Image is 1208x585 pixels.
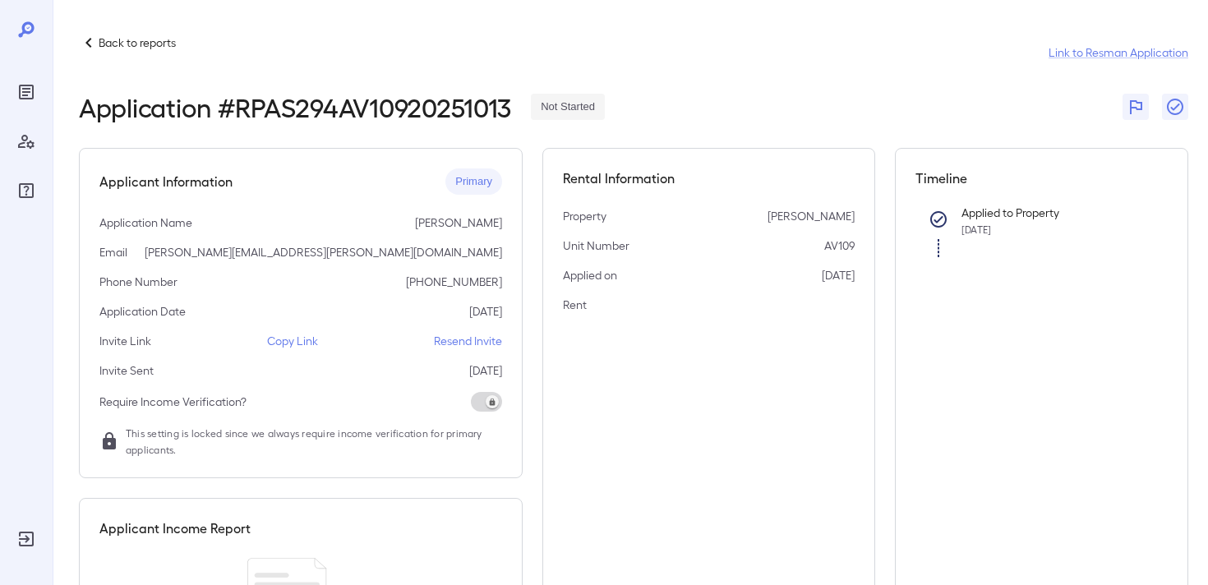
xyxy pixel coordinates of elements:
[961,205,1141,221] p: Applied to Property
[563,267,617,283] p: Applied on
[1123,94,1149,120] button: Flag Report
[563,168,855,188] h5: Rental Information
[822,267,855,283] p: [DATE]
[99,35,176,51] p: Back to reports
[99,303,186,320] p: Application Date
[79,92,511,122] h2: Application # RPAS294AV10920251013
[99,274,178,290] p: Phone Number
[99,362,154,379] p: Invite Sent
[824,237,855,254] p: AV109
[445,174,502,190] span: Primary
[126,425,502,458] span: This setting is locked since we always require income verification for primary applicants.
[915,168,1168,188] h5: Timeline
[99,333,151,349] p: Invite Link
[1162,94,1188,120] button: Close Report
[531,99,605,115] span: Not Started
[469,303,502,320] p: [DATE]
[406,274,502,290] p: [PHONE_NUMBER]
[961,223,991,235] span: [DATE]
[99,214,192,231] p: Application Name
[13,177,39,204] div: FAQ
[99,244,127,260] p: Email
[434,333,502,349] p: Resend Invite
[415,214,502,231] p: [PERSON_NAME]
[563,208,606,224] p: Property
[99,518,251,538] h5: Applicant Income Report
[563,237,629,254] p: Unit Number
[563,297,587,313] p: Rent
[267,333,318,349] p: Copy Link
[768,208,855,224] p: [PERSON_NAME]
[13,128,39,154] div: Manage Users
[469,362,502,379] p: [DATE]
[13,79,39,105] div: Reports
[99,172,233,191] h5: Applicant Information
[13,526,39,552] div: Log Out
[99,394,247,410] p: Require Income Verification?
[1049,44,1188,61] a: Link to Resman Application
[145,244,502,260] p: [PERSON_NAME][EMAIL_ADDRESS][PERSON_NAME][DOMAIN_NAME]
